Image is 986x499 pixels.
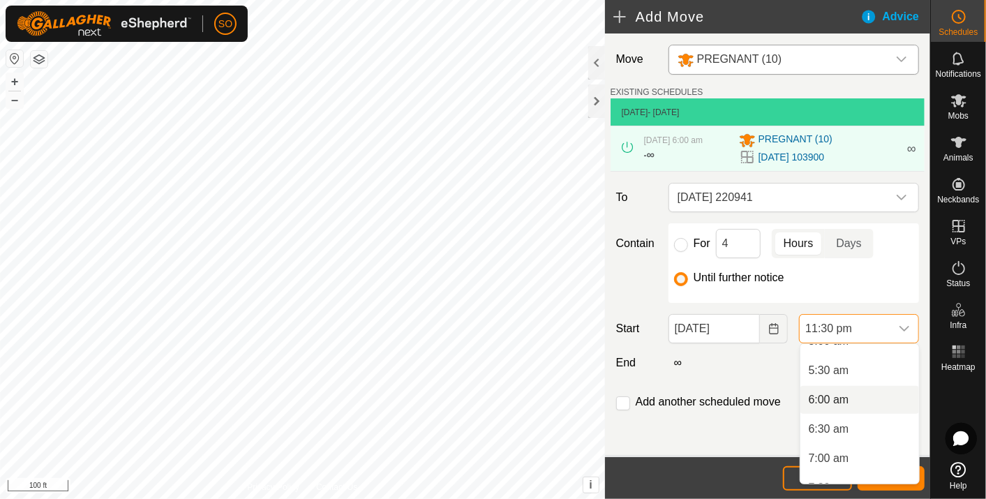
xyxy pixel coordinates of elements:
label: Move [611,45,663,75]
a: Help [931,456,986,496]
span: SO [218,17,232,31]
li: 5:30 am [800,357,919,385]
label: ∞ [668,357,687,368]
img: Gallagher Logo [17,11,191,36]
span: 6:00 am [809,392,849,408]
button: Choose Date [760,314,788,343]
span: ∞ [647,149,655,161]
span: Schedules [939,28,978,36]
div: dropdown trigger [890,315,918,343]
label: Add another scheduled move [636,396,781,408]
span: PREGNANT [672,45,888,74]
label: Until further notice [694,272,784,283]
span: Neckbands [937,195,979,204]
div: dropdown trigger [888,45,916,74]
span: PREGNANT (10) [697,53,782,65]
label: EXISTING SCHEDULES [611,86,703,98]
label: To [611,183,663,212]
span: 5:30 am [809,362,849,379]
li: 6:00 am [800,386,919,414]
li: 6:30 am [800,415,919,443]
label: Start [611,320,663,337]
span: 6:30 am [809,421,849,438]
span: [DATE] 6:00 am [644,135,703,145]
div: Advice [860,8,930,25]
span: Heatmap [941,363,976,371]
span: 7:00 am [809,450,849,467]
span: - [DATE] [648,107,680,117]
span: Status [946,279,970,288]
label: Contain [611,235,663,252]
span: VPs [950,237,966,246]
a: [DATE] 103900 [759,150,825,165]
span: [DATE] [622,107,648,117]
span: ∞ [907,142,916,156]
span: 2025-08-18 220941 [672,184,888,211]
span: Infra [950,321,966,329]
label: For [694,238,710,249]
span: Help [950,482,967,490]
li: 7:00 am [800,445,919,472]
span: Mobs [948,112,969,120]
h2: Add Move [613,8,860,25]
span: Hours [784,235,814,252]
button: Map Layers [31,51,47,68]
div: - [644,147,655,163]
span: Days [836,235,861,252]
a: Privacy Policy [247,481,299,493]
span: i [589,479,592,491]
span: 7:30 am [809,479,849,496]
span: Notifications [936,70,981,78]
span: 11:30 pm [800,315,890,343]
button: Cancel [783,466,852,491]
button: i [583,477,599,493]
span: PREGNANT (10) [759,132,832,149]
label: End [611,355,663,371]
a: Contact Us [316,481,357,493]
div: dropdown trigger [888,184,916,211]
button: + [6,73,23,90]
button: Reset Map [6,50,23,67]
button: – [6,91,23,108]
span: Animals [943,154,973,162]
